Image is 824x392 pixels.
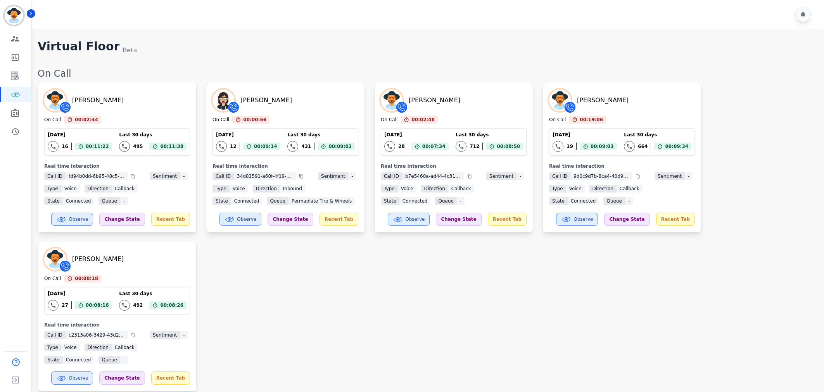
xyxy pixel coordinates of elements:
[112,185,138,193] span: callback
[151,213,190,226] div: Recent Tab
[120,197,128,205] span: -
[398,185,416,193] span: voice
[180,172,188,180] span: -
[212,117,229,124] div: On Call
[243,116,266,124] span: 00:00:56
[348,172,356,180] span: -
[123,46,137,55] div: Beta
[405,216,425,222] span: Observe
[280,185,305,193] span: inbound
[517,172,524,180] span: -
[556,213,598,226] button: Observe
[456,132,523,138] div: Last 30 days
[381,185,398,193] span: Type
[72,96,124,105] div: [PERSON_NAME]
[51,213,93,226] button: Observe
[44,322,190,328] div: Real time interaction
[567,143,573,150] div: 19
[69,216,88,222] span: Observe
[48,291,112,297] div: [DATE]
[486,172,517,180] span: Sentiment
[268,213,313,226] div: Change State
[231,197,263,205] span: connected
[44,172,66,180] span: Call ID
[398,143,405,150] div: 28
[603,197,625,205] span: Queue
[44,117,61,124] div: On Call
[553,132,617,138] div: [DATE]
[591,143,614,150] span: 00:09:03
[119,291,187,297] div: Last 30 days
[549,163,695,169] div: Real time interaction
[237,216,256,222] span: Observe
[85,185,112,193] span: Direction
[86,143,109,150] span: 00:11:22
[411,116,435,124] span: 00:02:48
[98,356,120,364] span: Queue
[99,213,145,226] div: Change State
[549,117,566,124] div: On Call
[457,197,465,205] span: -
[38,67,816,80] div: On Call
[44,197,63,205] span: State
[66,331,128,339] span: c2313a06-3429-43d2-b35d-f9791331b79a
[549,185,566,193] span: Type
[301,143,311,150] div: 431
[549,197,568,205] span: State
[180,331,188,339] span: -
[219,213,261,226] button: Observe
[287,132,355,138] div: Last 30 days
[381,117,397,124] div: On Call
[66,172,128,180] span: fd94b0dd-6b95-48c5-b112-057bcf633b6f
[212,172,234,180] span: Call ID
[62,302,68,308] div: 27
[388,213,430,226] button: Observe
[98,197,120,205] span: Queue
[212,185,230,193] span: Type
[577,96,629,105] div: [PERSON_NAME]
[570,172,632,180] span: 9d0c9d7b-8ca4-40d9-b902-458401c467b1
[253,185,280,193] span: Direction
[655,172,685,180] span: Sentiment
[488,213,527,226] div: Recent Tab
[234,172,296,180] span: 34d81591-a60f-4f19-951e-5ae4c8585200
[436,213,481,226] div: Change State
[318,172,348,180] span: Sentiment
[402,172,464,180] span: b7e5460a-ad44-4c31-ab06-90a2111d7fee
[288,197,355,205] span: Permaplate Tire & Wheels
[212,197,231,205] span: State
[617,185,643,193] span: callback
[75,116,98,124] span: 00:02:44
[381,197,399,205] span: State
[51,371,93,385] button: Observe
[151,371,190,385] div: Recent Tab
[381,89,402,111] img: Avatar
[624,132,691,138] div: Last 30 days
[119,132,187,138] div: Last 30 days
[38,40,119,55] h1: Virtual Floor
[409,96,460,105] div: [PERSON_NAME]
[328,143,352,150] span: 00:09:03
[254,143,277,150] span: 00:09:14
[150,172,180,180] span: Sentiment
[574,216,593,222] span: Observe
[212,163,358,169] div: Real time interaction
[568,197,599,205] span: connected
[230,185,248,193] span: voice
[44,185,61,193] span: Type
[685,172,693,180] span: -
[381,163,527,169] div: Real time interaction
[61,344,80,351] span: voice
[448,185,474,193] span: callback
[665,143,688,150] span: 00:09:34
[150,331,180,339] span: Sentiment
[638,143,648,150] div: 664
[160,143,183,150] span: 00:11:38
[497,143,520,150] span: 00:08:50
[160,301,183,309] span: 00:08:26
[604,213,650,226] div: Change State
[86,301,109,309] span: 00:08:16
[216,132,280,138] div: [DATE]
[44,356,63,364] span: State
[421,185,448,193] span: Direction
